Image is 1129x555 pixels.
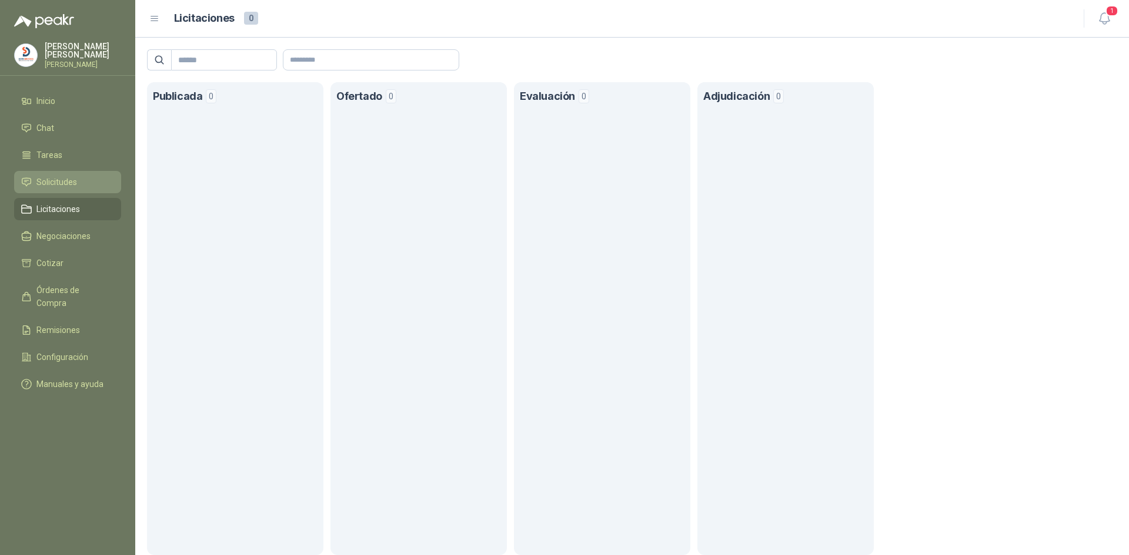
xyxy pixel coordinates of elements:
img: Logo peakr [14,14,74,28]
span: 0 [206,89,216,103]
span: Cotizar [36,257,64,270]
a: Manuales y ayuda [14,373,121,395]
h1: Adjudicación [703,88,770,105]
a: Negociaciones [14,225,121,247]
a: Tareas [14,144,121,166]
a: Solicitudes [14,171,121,193]
span: Manuales y ayuda [36,378,103,391]
span: 0 [773,89,784,103]
p: [PERSON_NAME] [PERSON_NAME] [45,42,121,59]
span: Negociaciones [36,230,91,243]
span: Inicio [36,95,55,107]
a: Remisiones [14,319,121,341]
span: 1 [1105,5,1118,16]
button: 1 [1094,8,1115,29]
span: Tareas [36,149,62,162]
span: 0 [244,12,258,25]
img: Company Logo [15,44,37,66]
span: Licitaciones [36,203,80,216]
p: [PERSON_NAME] [45,61,121,68]
h1: Licitaciones [174,10,235,27]
a: Chat [14,117,121,139]
a: Órdenes de Compra [14,279,121,314]
h1: Ofertado [336,88,382,105]
span: 0 [386,89,396,103]
span: Remisiones [36,324,80,337]
span: Chat [36,122,54,134]
h1: Publicada [153,88,202,105]
a: Licitaciones [14,198,121,220]
span: Solicitudes [36,176,77,189]
span: Órdenes de Compra [36,284,110,310]
span: Configuración [36,351,88,364]
a: Inicio [14,90,121,112]
a: Configuración [14,346,121,368]
a: Cotizar [14,252,121,274]
span: 0 [579,89,589,103]
h1: Evaluación [520,88,575,105]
